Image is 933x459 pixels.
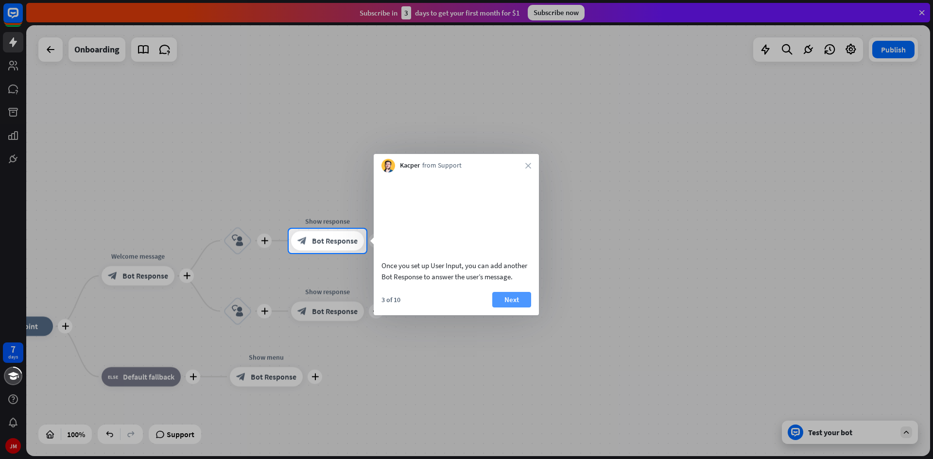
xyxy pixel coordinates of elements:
div: Once you set up User Input, you can add another Bot Response to answer the user’s message. [381,260,531,282]
span: from Support [422,161,462,170]
button: Open LiveChat chat widget [8,4,37,33]
i: close [525,163,531,169]
button: Next [492,292,531,307]
span: Kacper [400,161,420,170]
span: Bot Response [312,236,358,246]
div: 3 of 10 [381,295,400,304]
i: block_bot_response [297,236,307,246]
